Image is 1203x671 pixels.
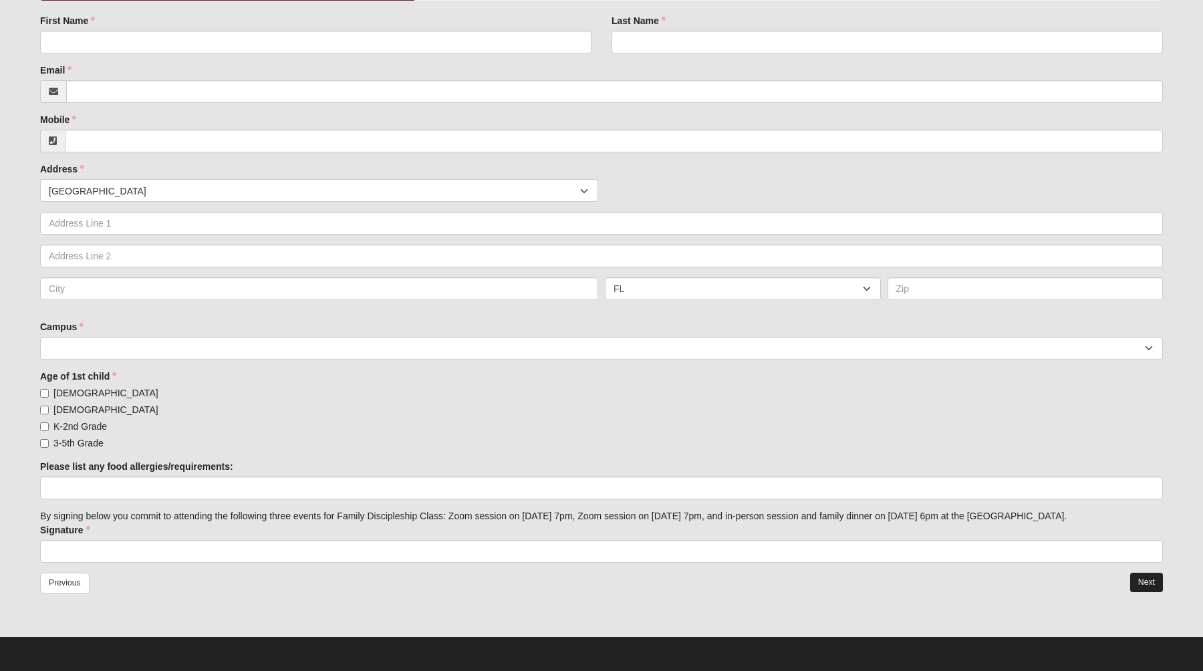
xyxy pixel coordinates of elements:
[53,438,104,448] span: 3-5th Grade
[612,14,666,27] label: Last Name
[53,404,158,415] span: [DEMOGRAPHIC_DATA]
[40,14,1163,563] div: By signing below you commit to attending the following three events for Family Discipleship Class...
[40,406,49,414] input: [DEMOGRAPHIC_DATA]
[40,63,72,77] label: Email
[40,460,233,473] label: Please list any food allergies/requirements:
[40,370,116,383] label: Age of 1st child
[40,162,84,176] label: Address
[40,277,598,300] input: City
[40,212,1163,235] input: Address Line 1
[40,422,49,431] input: K-2nd Grade
[40,523,90,537] label: Signature
[40,389,49,398] input: [DEMOGRAPHIC_DATA]
[53,421,107,432] span: K-2nd Grade
[40,439,49,448] input: 3-5th Grade
[1130,573,1163,592] a: Next
[40,320,84,333] label: Campus
[49,180,580,203] span: [GEOGRAPHIC_DATA]
[53,388,158,398] span: [DEMOGRAPHIC_DATA]
[40,573,90,593] a: Previous
[40,113,76,126] label: Mobile
[40,245,1163,267] input: Address Line 2
[888,277,1164,300] input: Zip
[40,14,95,27] label: First Name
